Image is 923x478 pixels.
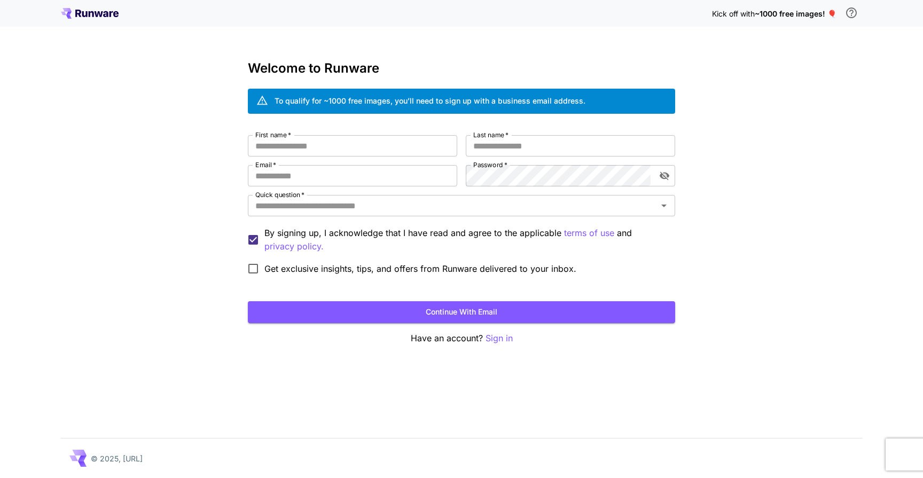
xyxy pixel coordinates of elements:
span: ~1000 free images! 🎈 [755,9,836,18]
p: privacy policy. [264,240,324,253]
p: Have an account? [248,332,675,345]
p: By signing up, I acknowledge that I have read and agree to the applicable and [264,226,667,253]
span: Kick off with [712,9,755,18]
label: Quick question [255,190,304,199]
button: Continue with email [248,301,675,323]
label: First name [255,130,291,139]
button: Sign in [486,332,513,345]
p: terms of use [564,226,614,240]
button: Open [656,198,671,213]
label: Email [255,160,276,169]
button: By signing up, I acknowledge that I have read and agree to the applicable and privacy policy. [564,226,614,240]
h3: Welcome to Runware [248,61,675,76]
button: In order to qualify for free credit, you need to sign up with a business email address and click ... [841,2,862,23]
div: To qualify for ~1000 free images, you’ll need to sign up with a business email address. [275,95,585,106]
button: By signing up, I acknowledge that I have read and agree to the applicable terms of use and [264,240,324,253]
label: Password [473,160,507,169]
p: © 2025, [URL] [91,453,143,464]
span: Get exclusive insights, tips, and offers from Runware delivered to your inbox. [264,262,576,275]
button: toggle password visibility [655,166,674,185]
label: Last name [473,130,509,139]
